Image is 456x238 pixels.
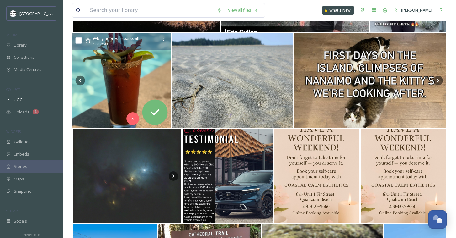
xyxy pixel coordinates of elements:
span: SOCIALS [6,208,19,213]
img: Love the ripples the ocean leaves behind on the sand #rathtrevorbeach #tide #beach [172,33,293,128]
img: Another amazing review from one of our awesome customers. Want exceptional service, maintenance, ... [183,129,273,223]
button: Open Chat [428,210,447,229]
span: Uploads [14,109,29,115]
span: Library [14,42,26,48]
span: UGC [14,97,22,103]
span: Media Centres [14,67,41,73]
span: [GEOGRAPHIC_DATA] Tourism [19,10,76,16]
span: Collections [14,54,34,60]
span: 1536 x 2048 [93,42,107,47]
span: [PERSON_NAME] [401,7,432,13]
a: View all files [225,4,262,16]
span: WIDGETS [6,129,21,134]
div: 1 [33,109,39,114]
span: MEDIA [6,32,17,37]
input: Search your library [87,3,214,17]
img: Our first few days on the Island and we’ve done a bit of hiking, beach walking, sketching and soa... [294,33,446,128]
span: SnapLink [14,188,31,194]
a: What's New [322,6,354,15]
span: Galleries [14,139,31,145]
img: parks%20beach.jpg [10,10,16,17]
span: Stories [14,163,27,169]
img: ✨ Hello Friday! ✨ The weekend is calling… treat yourself to a little luxury. 💅 Book now and make ... [361,129,446,223]
span: COLLECT [6,87,20,92]
span: Embeds [14,151,29,157]
a: Privacy Policy [22,230,40,238]
a: [PERSON_NAME] [391,4,435,16]
span: Privacy Policy [22,233,40,237]
img: Our Summer Cocktail Series may be completing, but the cocktails live on! Featured is our over-the... [72,33,171,128]
span: @ baysideresortparksville [93,36,142,41]
img: This target was a challenge for me and will require a lot more time on it. NGC 1333 The Embryo Ne... [73,129,181,223]
img: ✨ Hello Friday! ✨ The weekend is calling… treat yourself to a little luxury. 💅 Book now and make ... [274,129,359,223]
span: Maps [14,176,24,182]
span: Socials [14,218,27,224]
